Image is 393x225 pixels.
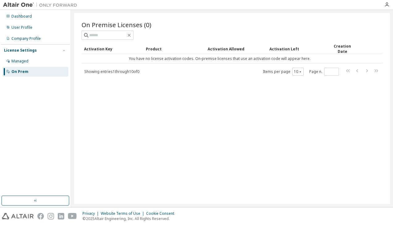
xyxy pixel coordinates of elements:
p: © 2025 Altair Engineering, Inc. All Rights Reserved. [82,216,178,221]
div: Website Terms of Use [101,211,146,216]
img: altair_logo.svg [2,213,34,219]
div: Activation Key [84,44,141,54]
div: License Settings [4,48,37,53]
span: Showing entries 1 through 10 of 0 [84,69,139,74]
img: youtube.svg [68,213,77,219]
span: Page n. [309,68,339,76]
span: Items per page [263,68,304,76]
button: 10 [294,69,302,74]
div: Dashboard [11,14,32,19]
div: Cookie Consent [146,211,178,216]
div: On Prem [11,69,28,74]
div: Activation Left [269,44,324,54]
img: facebook.svg [37,213,44,219]
div: Managed [11,59,28,64]
img: linkedin.svg [58,213,64,219]
div: User Profile [11,25,32,30]
div: Activation Allowed [208,44,264,54]
div: Creation Date [329,44,355,54]
img: Altair One [3,2,80,8]
div: Company Profile [11,36,41,41]
img: instagram.svg [48,213,54,219]
td: You have no license activation codes. On-premise licenses that use an activation code will appear... [82,54,358,63]
div: Privacy [82,211,101,216]
span: On Premise Licenses (0) [82,20,151,29]
div: Product [146,44,203,54]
